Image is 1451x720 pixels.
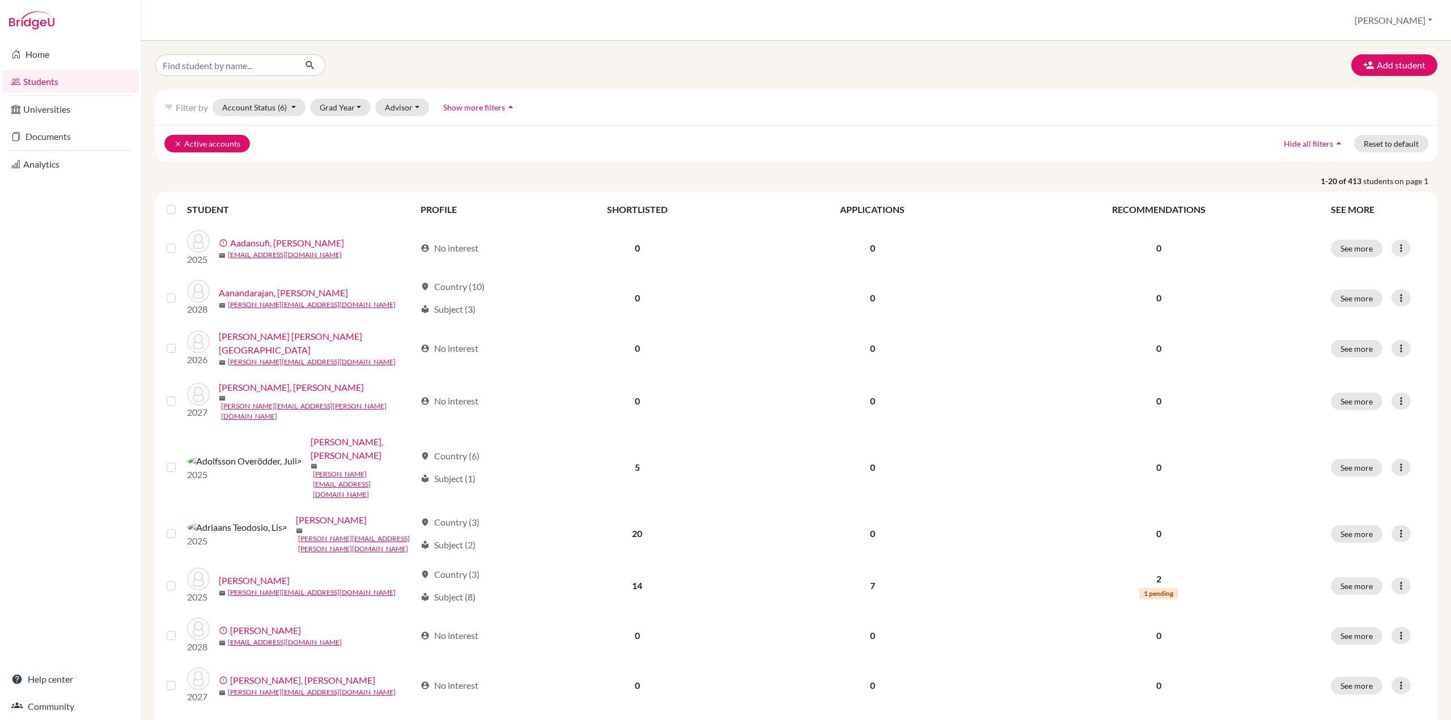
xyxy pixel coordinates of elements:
td: 14 [523,561,752,611]
td: 0 [752,428,993,506]
div: Country (10) [421,280,485,293]
i: filter_list [164,103,173,112]
span: mail [219,689,226,696]
span: mail [219,302,226,309]
a: Universities [2,98,139,121]
div: No interest [421,629,478,642]
button: See more [1331,393,1382,410]
div: Country (6) [421,449,480,463]
span: error_outline [219,626,230,635]
th: APPLICATIONS [752,196,993,223]
p: 0 [1000,461,1317,474]
span: 1 pending [1139,588,1178,599]
span: account_circle [421,344,430,353]
span: local_library [421,593,430,602]
p: 2025 [187,534,287,548]
button: Account Status(6) [213,99,306,116]
td: 0 [752,323,993,374]
span: account_circle [421,397,430,406]
a: Aanandarajan, [PERSON_NAME] [219,286,348,300]
a: [PERSON_NAME][EMAIL_ADDRESS][DOMAIN_NAME] [228,357,396,367]
img: Alekseeva, Vasilisa [187,667,210,690]
td: 0 [523,661,752,710]
span: mail [311,463,317,470]
a: [PERSON_NAME], [PERSON_NAME] [230,674,375,687]
td: 0 [752,661,993,710]
span: local_library [421,474,430,483]
td: 20 [523,506,752,561]
img: Adolfsson Overödder, Amanda [187,383,210,406]
button: Hide all filtersarrow_drop_up [1274,135,1354,152]
td: 0 [752,273,993,323]
td: 0 [523,223,752,273]
a: [PERSON_NAME][EMAIL_ADDRESS][DOMAIN_NAME] [228,687,396,697]
a: [PERSON_NAME][EMAIL_ADDRESS][PERSON_NAME][DOMAIN_NAME] [221,401,415,421]
span: Hide all filters [1284,139,1333,148]
span: error_outline [219,676,230,685]
img: Adolfsson Overödder, Julia [187,454,302,468]
a: [PERSON_NAME][EMAIL_ADDRESS][DOMAIN_NAME] [228,300,396,310]
p: 2025 [187,590,210,604]
img: Aadansufi, Abdirahim [187,230,210,253]
span: location_on [421,570,430,579]
td: 0 [523,611,752,661]
button: See more [1331,677,1382,695]
img: Abalo Iglesias, Santiago [187,330,210,353]
span: location_on [421,518,430,527]
span: mail [219,359,226,366]
div: Country (3) [421,515,480,529]
p: 2027 [187,690,210,704]
a: Help center [2,668,139,691]
a: Students [2,70,139,93]
p: 2028 [187,303,210,316]
button: See more [1331,289,1382,307]
button: See more [1331,240,1382,257]
img: Ahmed, Mahir [187,617,210,640]
div: Subject (8) [421,590,476,604]
a: Home [2,43,139,66]
p: 0 [1000,394,1317,408]
strong: 1-20 of 413 [1321,175,1363,187]
td: 0 [523,273,752,323]
span: local_library [421,305,430,314]
i: arrow_drop_up [505,101,516,113]
td: 0 [752,506,993,561]
i: arrow_drop_up [1333,138,1344,149]
div: Subject (3) [421,303,476,316]
p: 0 [1000,629,1317,642]
span: mail [296,527,303,534]
img: Bridge-U [9,11,54,29]
a: [PERSON_NAME] [219,574,290,587]
span: (6) [278,103,287,112]
button: See more [1331,340,1382,357]
div: Subject (2) [421,538,476,552]
p: 2025 [187,253,210,266]
img: Aanandarajan, Vaibhavi [187,280,210,303]
a: [PERSON_NAME], [PERSON_NAME] [219,381,364,394]
span: error_outline [219,238,230,248]
div: No interest [421,342,478,355]
button: See more [1331,627,1382,645]
td: 7 [752,561,993,611]
span: mail [219,395,226,402]
img: Adriaans Teodosio, Lisa [187,521,287,534]
td: 5 [523,428,752,506]
div: No interest [421,394,478,408]
a: [PERSON_NAME][EMAIL_ADDRESS][PERSON_NAME][DOMAIN_NAME] [298,534,415,554]
span: mail [219,252,226,259]
button: See more [1331,459,1382,476]
button: See more [1331,577,1382,595]
span: location_on [421,451,430,461]
span: account_circle [421,681,430,690]
a: [PERSON_NAME] [296,513,367,527]
img: Agarwal, Dhruv [187,568,210,590]
span: mail [219,590,226,597]
div: Subject (1) [421,472,476,485]
a: Aadansufi, [PERSON_NAME] [230,236,344,250]
span: location_on [421,282,430,291]
a: Analytics [2,153,139,176]
a: [PERSON_NAME] [230,624,301,637]
span: Show more filters [443,103,505,112]
button: Reset to default [1354,135,1428,152]
th: RECOMMENDATIONS [993,196,1324,223]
